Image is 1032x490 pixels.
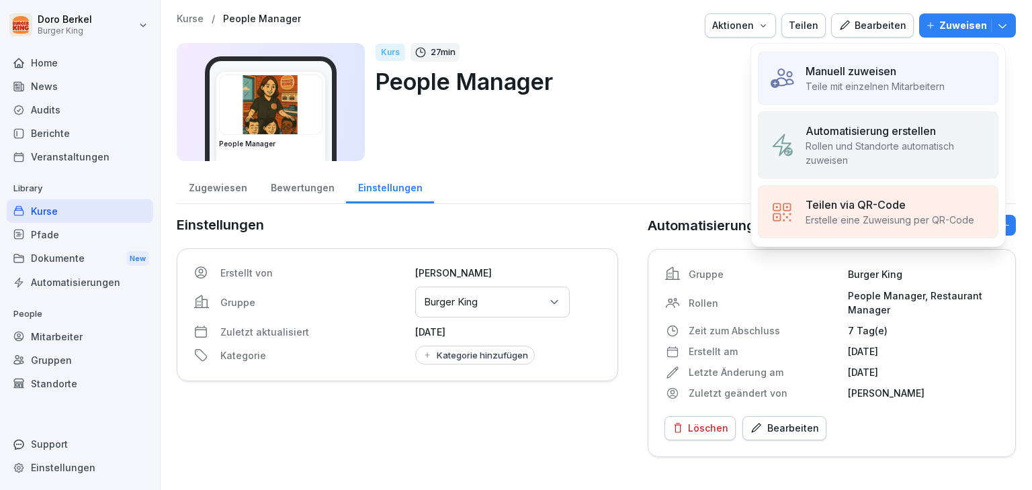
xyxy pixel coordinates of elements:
p: Zuletzt aktualisiert [220,325,407,339]
p: [DATE] [415,325,602,339]
img: assign_manual.svg [769,66,795,91]
p: [PERSON_NAME] [415,266,602,280]
p: [DATE] [848,344,999,358]
p: Doro Berkel [38,14,92,26]
p: Library [7,178,153,199]
p: Rollen und Standorte automatisch zuweisen [806,139,987,167]
p: People Manager, Restaurant Manager [848,289,999,317]
a: Einstellungen [7,456,153,479]
p: / [212,13,215,25]
div: Teilen [789,18,818,33]
div: Aktionen [712,18,769,33]
p: Rollen [689,296,840,310]
a: Kurse [177,13,204,25]
button: Löschen [664,416,736,440]
a: Zugewiesen [177,169,259,203]
p: Burger King [424,295,478,309]
div: New [126,251,149,266]
img: assign_automation.svg [769,132,795,158]
a: Berichte [7,121,153,145]
a: Audits [7,98,153,121]
button: Teilen [781,13,826,38]
div: Dokumente [7,246,153,271]
button: Bearbeiten [742,416,826,440]
p: Erstellt von [220,266,407,280]
p: Burger King [38,26,92,36]
a: DokumenteNew [7,246,153,271]
p: Erstellt am [689,344,840,358]
p: Letzte Änderung am [689,365,840,379]
p: Burger King [848,267,999,281]
p: Manuell zuweisen [806,63,896,79]
button: Zuweisen [919,13,1016,38]
a: Gruppen [7,348,153,372]
div: Bearbeiten [750,421,819,436]
p: Gruppe [220,295,407,309]
a: People Manager [223,13,301,25]
p: [DATE] [848,365,999,379]
a: Veranstaltungen [7,145,153,168]
div: Kurs [376,44,405,61]
button: Aktionen [705,13,776,38]
p: Automatisierung [648,215,755,236]
button: Kategorie hinzufügen [415,346,535,364]
h3: People Manager [219,139,322,149]
p: Erstelle eine Zuweisung per QR-Code [806,213,974,227]
p: Kategorie [220,348,407,362]
p: Zuletzt geändert von [689,386,840,400]
p: Automatisierung erstellen [806,123,936,139]
img: assign_qrCode.svg [769,199,795,225]
button: Bearbeiten [831,13,914,38]
div: Support [7,432,153,456]
a: Automatisierungen [7,271,153,294]
p: Teile mit einzelnen Mitarbeitern [806,79,945,93]
a: News [7,75,153,98]
a: Mitarbeiter [7,325,153,348]
div: Kategorie hinzufügen [422,350,528,360]
p: People Manager [376,64,1005,99]
a: Kurse [7,199,153,223]
img: xc3x9m9uz5qfs93t7kmvoxs4.png [220,75,322,134]
p: 27 min [431,46,456,59]
p: [PERSON_NAME] [848,386,999,400]
p: People [7,303,153,325]
p: Zuweisen [939,18,987,33]
p: Zeit zum Abschluss [689,324,840,338]
a: Bewertungen [259,169,346,203]
a: Pfade [7,223,153,246]
p: Gruppe [689,267,840,281]
a: Einstellungen [346,169,434,203]
a: Standorte [7,372,153,395]
div: Löschen [672,421,728,436]
a: Home [7,51,153,75]
div: Bearbeiten [838,18,906,33]
p: 7 Tag(e) [848,324,999,338]
p: Einstellungen [177,215,618,235]
p: Teilen via QR-Code [806,197,906,213]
